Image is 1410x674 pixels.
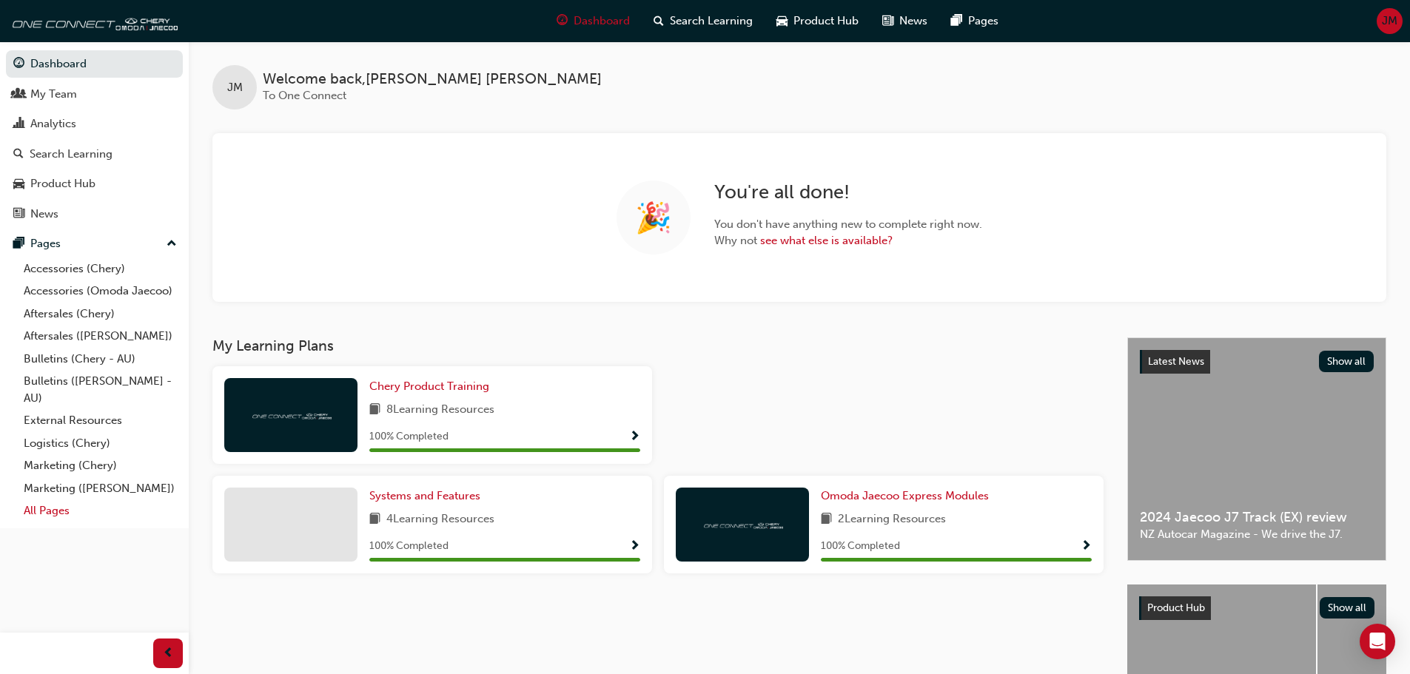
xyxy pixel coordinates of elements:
[1140,350,1374,374] a: Latest NewsShow all
[18,280,183,303] a: Accessories (Omoda Jaecoo)
[30,235,61,252] div: Pages
[899,13,927,30] span: News
[821,510,832,529] span: book-icon
[18,477,183,500] a: Marketing ([PERSON_NAME])
[369,538,449,555] span: 100 % Completed
[369,428,449,445] span: 100 % Completed
[6,230,183,257] button: Pages
[18,409,183,432] a: External Resources
[7,6,178,36] img: oneconnect
[629,540,640,553] span: Show Progress
[1382,13,1397,30] span: JM
[18,257,183,280] a: Accessories (Chery)
[13,58,24,71] span: guage-icon
[30,86,77,103] div: My Team
[714,232,982,249] span: Why not
[821,488,995,505] a: Omoda Jaecoo Express Modules
[629,537,640,556] button: Show Progress
[386,401,494,419] span: 8 Learning Resources
[13,118,24,131] span: chart-icon
[6,141,183,168] a: Search Learning
[870,6,939,36] a: news-iconNews
[263,89,346,102] span: To One Connect
[13,88,24,101] span: people-icon
[13,148,24,161] span: search-icon
[163,644,174,663] span: prev-icon
[1140,509,1374,526] span: 2024 Jaecoo J7 Track (EX) review
[1140,526,1374,543] span: NZ Autocar Magazine - We drive the J7.
[793,13,859,30] span: Product Hub
[574,13,630,30] span: Dashboard
[939,6,1010,36] a: pages-iconPages
[13,208,24,221] span: news-icon
[13,178,24,191] span: car-icon
[18,303,183,326] a: Aftersales (Chery)
[1139,596,1374,620] a: Product HubShow all
[1360,624,1395,659] div: Open Intercom Messenger
[760,234,893,247] a: see what else is available?
[1377,8,1403,34] button: JM
[18,499,183,522] a: All Pages
[968,13,998,30] span: Pages
[263,71,602,88] span: Welcome back , [PERSON_NAME] [PERSON_NAME]
[369,510,380,529] span: book-icon
[1081,537,1092,556] button: Show Progress
[212,337,1104,354] h3: My Learning Plans
[670,13,753,30] span: Search Learning
[629,428,640,446] button: Show Progress
[369,378,495,395] a: Chery Product Training
[369,488,486,505] a: Systems and Features
[545,6,642,36] a: guage-iconDashboard
[250,408,332,422] img: oneconnect
[18,432,183,455] a: Logistics (Chery)
[6,110,183,138] a: Analytics
[629,431,640,444] span: Show Progress
[6,170,183,198] a: Product Hub
[642,6,765,36] a: search-iconSearch Learning
[18,325,183,348] a: Aftersales ([PERSON_NAME])
[1148,355,1204,368] span: Latest News
[654,12,664,30] span: search-icon
[6,81,183,108] a: My Team
[821,538,900,555] span: 100 % Completed
[1081,540,1092,553] span: Show Progress
[951,12,962,30] span: pages-icon
[18,348,183,371] a: Bulletins (Chery - AU)
[714,181,982,204] h2: You're all done!
[30,115,76,132] div: Analytics
[369,401,380,419] span: book-icon
[1320,597,1375,619] button: Show all
[1319,351,1374,372] button: Show all
[821,489,989,502] span: Omoda Jaecoo Express Modules
[6,47,183,230] button: DashboardMy TeamAnalyticsSearch LearningProduct HubNews
[386,510,494,529] span: 4 Learning Resources
[167,235,177,254] span: up-icon
[18,454,183,477] a: Marketing (Chery)
[13,237,24,251] span: pages-icon
[6,50,183,78] a: Dashboard
[227,79,243,96] span: JM
[30,146,113,163] div: Search Learning
[838,510,946,529] span: 2 Learning Resources
[1127,337,1386,561] a: Latest NewsShow all2024 Jaecoo J7 Track (EX) reviewNZ Autocar Magazine - We drive the J7.
[882,12,893,30] span: news-icon
[714,216,982,233] span: You don't have anything new to complete right now.
[702,517,783,531] img: oneconnect
[30,175,95,192] div: Product Hub
[635,209,672,226] span: 🎉
[30,206,58,223] div: News
[776,12,788,30] span: car-icon
[557,12,568,30] span: guage-icon
[765,6,870,36] a: car-iconProduct Hub
[369,380,489,393] span: Chery Product Training
[18,370,183,409] a: Bulletins ([PERSON_NAME] - AU)
[6,200,183,228] a: News
[369,489,480,502] span: Systems and Features
[1147,601,1205,614] span: Product Hub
